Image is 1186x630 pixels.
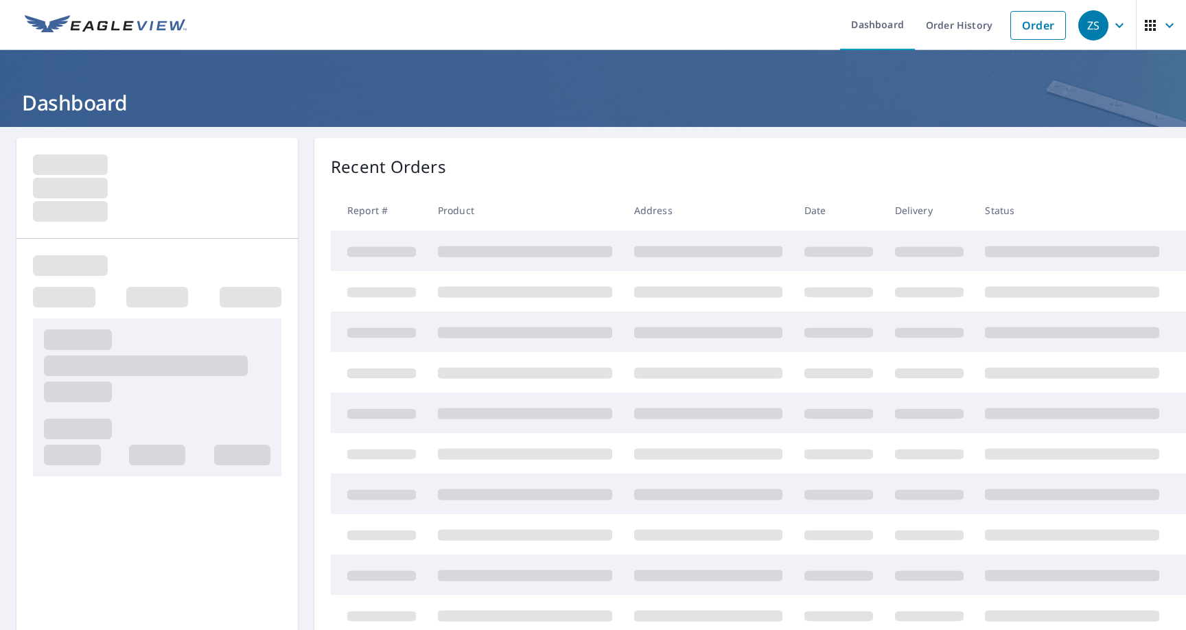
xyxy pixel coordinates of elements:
a: Order [1010,11,1066,40]
th: Delivery [884,190,975,231]
div: ZS [1078,10,1108,40]
th: Address [623,190,793,231]
img: EV Logo [25,15,187,36]
th: Report # [331,190,427,231]
th: Status [974,190,1170,231]
h1: Dashboard [16,89,1170,117]
th: Date [793,190,884,231]
th: Product [427,190,623,231]
p: Recent Orders [331,154,446,179]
